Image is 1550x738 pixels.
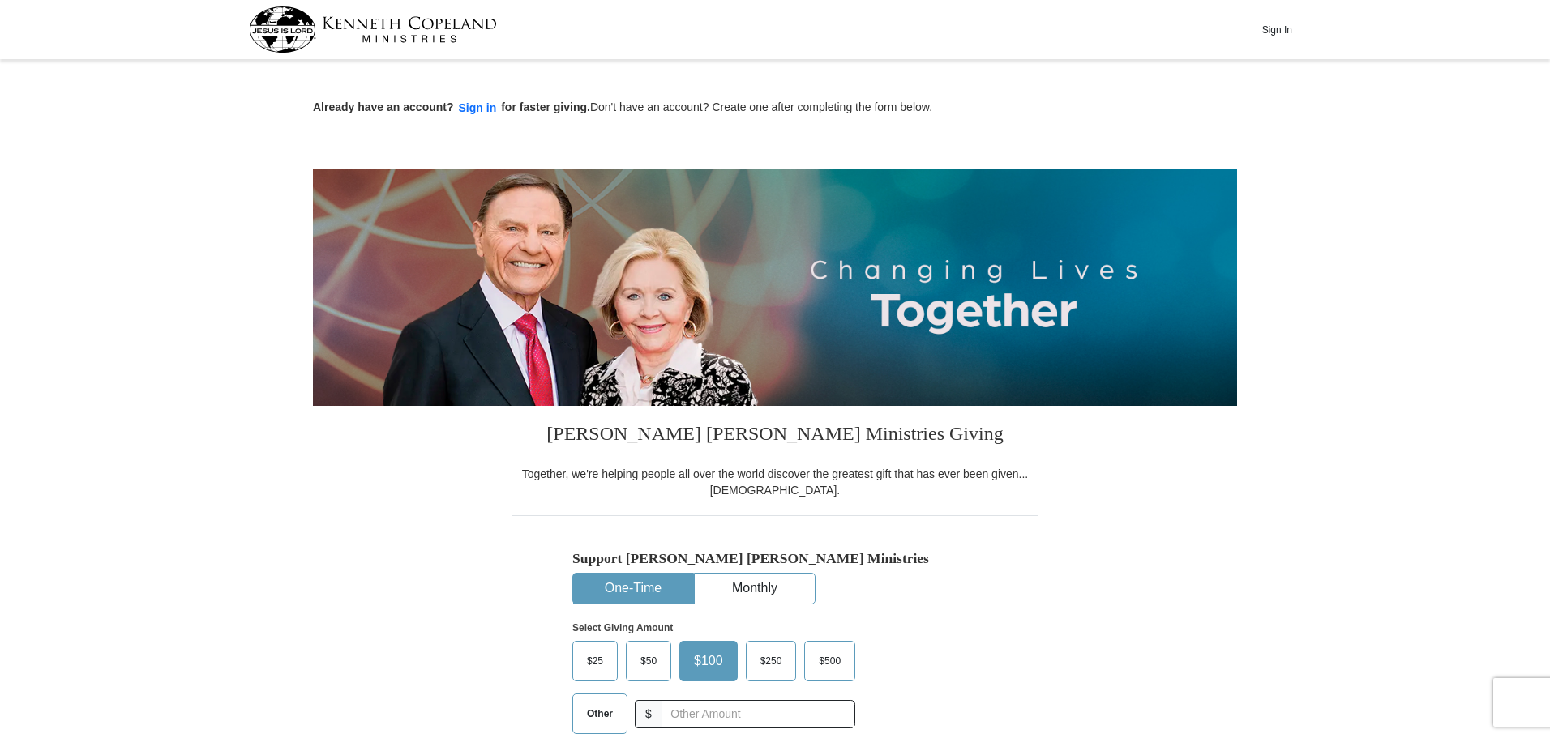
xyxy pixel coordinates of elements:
[1252,17,1301,42] button: Sign In
[573,574,693,604] button: One-Time
[752,649,790,673] span: $250
[695,574,815,604] button: Monthly
[811,649,849,673] span: $500
[632,649,665,673] span: $50
[512,406,1038,466] h3: [PERSON_NAME] [PERSON_NAME] Ministries Giving
[313,100,590,113] strong: Already have an account? for faster giving.
[579,702,621,726] span: Other
[572,550,978,567] h5: Support [PERSON_NAME] [PERSON_NAME] Ministries
[662,700,855,728] input: Other Amount
[512,466,1038,498] div: Together, we're helping people all over the world discover the greatest gift that has ever been g...
[454,99,502,117] button: Sign in
[635,700,662,728] span: $
[686,649,731,673] span: $100
[579,649,611,673] span: $25
[572,622,673,633] strong: Select Giving Amount
[313,99,1237,117] p: Don't have an account? Create one after completing the form below.
[249,6,497,53] img: kcm-header-logo.svg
